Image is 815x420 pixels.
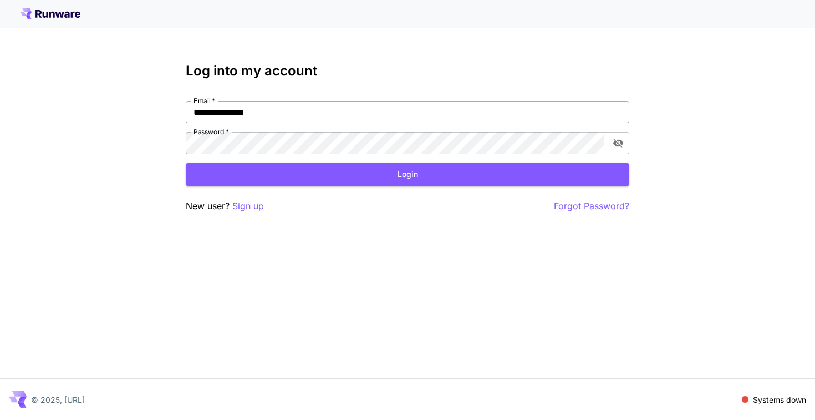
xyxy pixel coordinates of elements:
[31,394,85,406] p: © 2025, [URL]
[186,163,629,186] button: Login
[186,63,629,79] h3: Log into my account
[608,133,628,153] button: toggle password visibility
[186,199,264,213] p: New user?
[193,96,215,105] label: Email
[554,199,629,213] button: Forgot Password?
[232,199,264,213] button: Sign up
[753,394,806,406] p: Systems down
[193,127,229,136] label: Password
